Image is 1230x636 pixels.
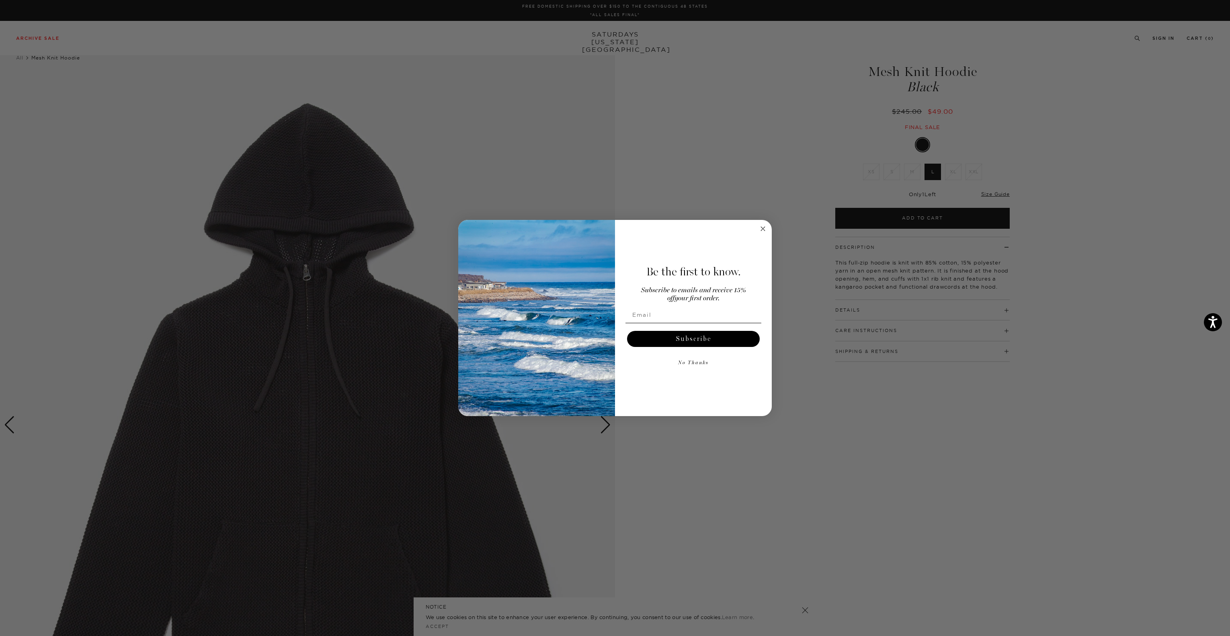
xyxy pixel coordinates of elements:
[458,220,615,416] img: 125c788d-000d-4f3e-b05a-1b92b2a23ec9.jpeg
[667,295,674,302] span: off
[625,307,761,323] input: Email
[627,331,760,347] button: Subscribe
[674,295,720,302] span: your first order.
[758,224,768,234] button: Close dialog
[625,355,761,371] button: No Thanks
[641,287,746,294] span: Subscribe to emails and receive 15%
[646,265,741,279] span: Be the first to know.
